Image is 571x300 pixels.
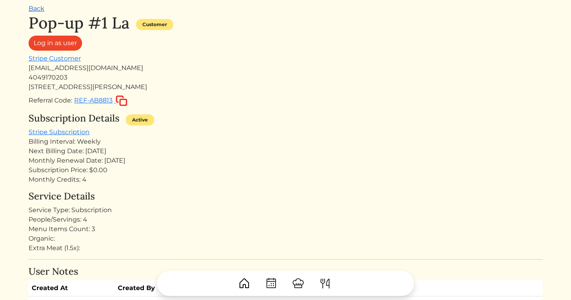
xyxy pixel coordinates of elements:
button: REF-AB8813 [74,95,128,106]
a: Stripe Customer [29,55,81,62]
div: Organic: [29,234,542,243]
div: Billing Interval: Weekly [29,137,542,146]
div: Monthly Renewal Date: [DATE] [29,156,542,165]
img: CalendarDots-5bcf9d9080389f2a281d69619e1c85352834be518fbc73d9501aef674afc0d57.svg [265,277,278,290]
span: Referral Code: [29,97,72,104]
h4: Service Details [29,191,542,202]
h1: Pop-up #1 La [29,13,130,32]
div: Customer [136,19,173,30]
div: 4049170203 [29,73,542,82]
div: People/Servings: 4 [29,215,542,224]
div: Menu Items Count: 3 [29,224,542,234]
a: Back [29,5,44,12]
h4: Subscription Details [29,113,119,124]
div: Subscription Price: $0.00 [29,165,542,175]
div: Monthly Credits: 4 [29,175,542,184]
div: Next Billing Date: [DATE] [29,146,542,156]
span: REF-AB8813 [74,97,113,104]
img: copy-c88c4d5ff2289bbd861d3078f624592c1430c12286b036973db34a3c10e19d95.svg [116,95,127,106]
div: [EMAIL_ADDRESS][DOMAIN_NAME] [29,63,542,73]
img: ChefHat-a374fb509e4f37eb0702ca99f5f64f3b6956810f32a249b33092029f8484b388.svg [292,277,305,290]
div: Extra Meat (1.5x): [29,243,542,253]
div: [STREET_ADDRESS][PERSON_NAME] [29,82,542,92]
a: Log in as user [29,36,82,51]
div: Service Type: Subscription [29,205,542,215]
img: House-9bf13187bcbb5817f509fe5e7408150f90897510c4275e13d0d5fca38e0b5951.svg [238,277,251,290]
img: ForkKnife-55491504ffdb50bab0c1e09e7649658475375261d09fd45db06cec23bce548bf.svg [319,277,331,290]
a: Stripe Subscription [29,128,90,136]
div: Active [126,114,154,125]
